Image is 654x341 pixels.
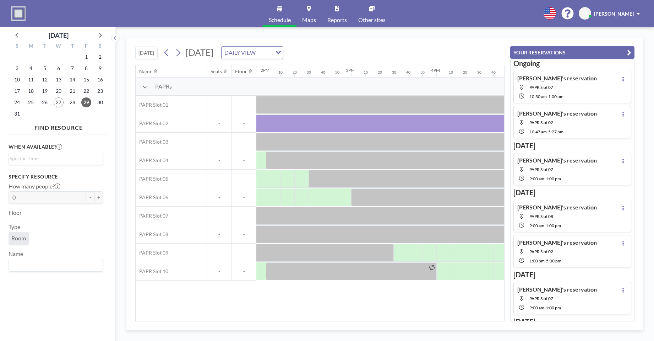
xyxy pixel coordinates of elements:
[86,191,94,203] button: -
[529,296,553,301] span: PAPR Slot 07
[136,176,168,182] span: PAPR Slot 05
[529,258,545,263] span: 1:00 PM
[222,47,283,59] div: Search for option
[529,214,553,219] span: PAPR Slot 08
[95,75,105,85] span: Saturday, August 16, 2025
[269,17,291,23] span: Schedule
[136,213,168,219] span: PAPR Slot 07
[207,157,231,164] span: -
[491,70,496,75] div: 40
[9,183,60,190] label: How many people?
[207,102,231,108] span: -
[529,167,553,172] span: PAPR Slot 07
[9,223,20,230] label: Type
[95,52,105,62] span: Saturday, August 2, 2025
[513,188,631,197] h3: [DATE]
[12,97,22,107] span: Sunday, August 24, 2025
[529,85,553,90] span: PAPR Slot 07
[302,17,316,23] span: Maps
[358,17,386,23] span: Other sites
[406,70,410,75] div: 40
[529,176,544,181] span: 9:00 AM
[547,94,548,99] span: -
[529,223,544,228] span: 9:00 AM
[81,86,91,96] span: Friday, August 22, 2025
[136,231,168,238] span: PAPR Slot 08
[67,63,77,73] span: Thursday, August 7, 2025
[207,194,231,201] span: -
[136,139,168,145] span: PAPR Slot 03
[449,70,453,75] div: 10
[517,239,597,246] h4: [PERSON_NAME]'s reservation
[223,48,257,57] span: DAILY VIEW
[231,250,256,256] span: -
[67,75,77,85] span: Thursday, August 14, 2025
[517,75,597,82] h4: [PERSON_NAME]'s reservation
[136,157,168,164] span: PAPR Slot 04
[364,70,368,75] div: 10
[293,70,297,75] div: 20
[546,305,561,310] span: 1:00 PM
[548,94,563,99] span: 1:00 PM
[10,261,99,270] input: Search for option
[26,97,36,107] span: Monday, August 25, 2025
[11,6,26,21] img: organization-logo
[136,194,168,201] span: PAPR Slot 06
[378,70,382,75] div: 20
[278,70,283,75] div: 10
[513,317,631,326] h3: [DATE]
[546,223,561,228] span: 1:00 PM
[529,94,547,99] span: 10:30 AM
[65,42,79,51] div: T
[81,63,91,73] span: Friday, August 8, 2025
[546,258,561,263] span: 5:00 PM
[40,86,50,96] span: Tuesday, August 19, 2025
[545,258,546,263] span: -
[49,30,69,40] div: [DATE]
[67,86,77,96] span: Thursday, August 21, 2025
[548,129,563,134] span: 5:27 PM
[54,63,64,73] span: Wednesday, August 6, 2025
[517,157,597,164] h4: [PERSON_NAME]'s reservation
[9,153,103,164] div: Search for option
[95,63,105,73] span: Saturday, August 9, 2025
[9,209,22,216] label: Floor
[231,120,256,127] span: -
[40,75,50,85] span: Tuesday, August 12, 2025
[38,42,52,51] div: T
[327,17,347,23] span: Reports
[136,120,168,127] span: PAPR Slot 02
[463,70,467,75] div: 20
[544,223,546,228] span: -
[136,268,168,275] span: PAPR Slot 10
[94,191,103,203] button: +
[517,204,597,211] h4: [PERSON_NAME]'s reservation
[136,250,168,256] span: PAPR Slot 09
[9,259,103,271] div: Search for option
[135,47,158,59] button: [DATE]
[9,174,103,180] h3: Specify resource
[26,86,36,96] span: Monday, August 18, 2025
[529,305,544,310] span: 9:00 AM
[513,270,631,279] h3: [DATE]
[11,235,26,242] span: Room
[12,63,22,73] span: Sunday, August 3, 2025
[517,286,597,293] h4: [PERSON_NAME]'s reservation
[95,97,105,107] span: Saturday, August 30, 2025
[12,109,22,119] span: Sunday, August 31, 2025
[9,250,23,257] label: Name
[477,70,481,75] div: 30
[10,42,24,51] div: S
[54,86,64,96] span: Wednesday, August 20, 2025
[81,75,91,85] span: Friday, August 15, 2025
[79,42,93,51] div: F
[335,70,339,75] div: 50
[40,97,50,107] span: Tuesday, August 26, 2025
[513,141,631,150] h3: [DATE]
[529,120,553,125] span: PAPR Slot 02
[529,249,553,254] span: PAPR Slot 02
[231,139,256,145] span: -
[95,86,105,96] span: Saturday, August 23, 2025
[231,194,256,201] span: -
[544,176,546,181] span: -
